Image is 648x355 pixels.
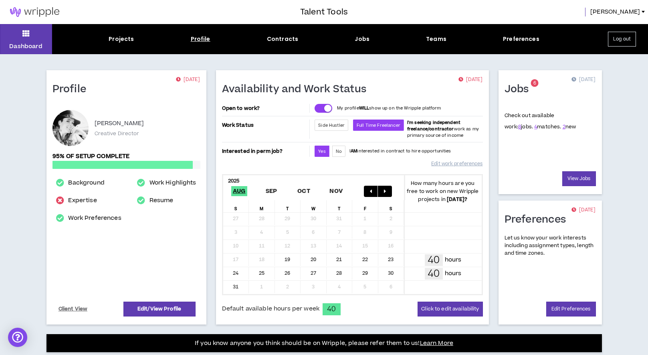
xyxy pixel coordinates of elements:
[68,213,121,223] a: Work Preferences
[328,186,344,196] span: Nov
[531,79,539,87] sup: 6
[445,269,462,278] p: hours
[176,76,200,84] p: [DATE]
[503,35,539,43] div: Preferences
[359,105,369,111] strong: WILL
[318,122,345,128] span: Side Hustler
[447,196,467,203] b: [DATE] ?
[563,123,576,130] span: new
[222,146,308,157] p: Interested in perm job?
[351,148,357,154] strong: AM
[231,186,247,196] span: Aug
[149,196,174,205] a: Resume
[296,186,312,196] span: Oct
[327,200,353,212] div: T
[562,171,596,186] a: View Jobs
[249,200,275,212] div: M
[109,35,134,43] div: Projects
[533,80,536,87] span: 6
[149,178,196,188] a: Work Highlights
[378,200,404,212] div: S
[8,328,27,347] div: Open Intercom Messenger
[608,32,636,47] button: Log out
[349,148,451,154] p: I interested in contract to hire opportunities
[571,76,596,84] p: [DATE]
[95,119,144,128] p: [PERSON_NAME]
[505,112,576,130] p: Check out available work:
[95,130,139,137] p: Creative Director
[445,256,462,264] p: hours
[505,83,535,96] h1: Jobs
[404,179,482,203] p: How many hours are you free to work on new Wripple projects in
[518,123,521,130] a: 8
[52,110,89,146] div: Kristin E.
[505,234,596,258] p: Let us know your work interests including assignment types, length and time zones.
[222,105,308,112] p: Open to work?
[590,8,640,16] span: [PERSON_NAME]
[68,196,97,205] a: Expertise
[420,339,453,347] a: Learn More
[546,302,596,316] a: Edit Preferences
[52,83,93,96] h1: Profile
[275,200,301,212] div: T
[301,200,327,212] div: W
[407,120,479,138] span: work as my primary source of income
[563,123,565,130] a: 2
[68,178,104,188] a: Background
[518,123,533,130] span: jobs.
[223,200,249,212] div: S
[505,213,572,226] h1: Preferences
[52,152,200,161] p: 95% of setup complete
[534,123,561,130] span: matches.
[228,177,240,185] b: 2025
[318,148,325,154] span: Yes
[426,35,446,43] div: Teams
[267,35,298,43] div: Contracts
[222,120,308,131] p: Work Status
[431,157,482,171] a: Edit work preferences
[407,120,460,132] b: I'm seeking independent freelance/contractor
[337,105,441,112] p: My profile show up on the Wripple platform
[123,302,196,316] a: Edit/View Profile
[458,76,482,84] p: [DATE]
[571,206,596,214] p: [DATE]
[222,304,319,313] span: Default available hours per week
[264,186,279,196] span: Sep
[336,148,342,154] span: No
[195,339,453,348] p: If you know anyone you think should be on Wripple, please refer them to us!
[191,35,210,43] div: Profile
[57,302,89,316] a: Client View
[418,302,482,316] button: Click to edit availability
[355,35,369,43] div: Jobs
[300,6,348,18] h3: Talent Tools
[352,200,378,212] div: F
[534,123,537,130] a: 4
[222,83,373,96] h1: Availability and Work Status
[9,42,42,51] p: Dashboard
